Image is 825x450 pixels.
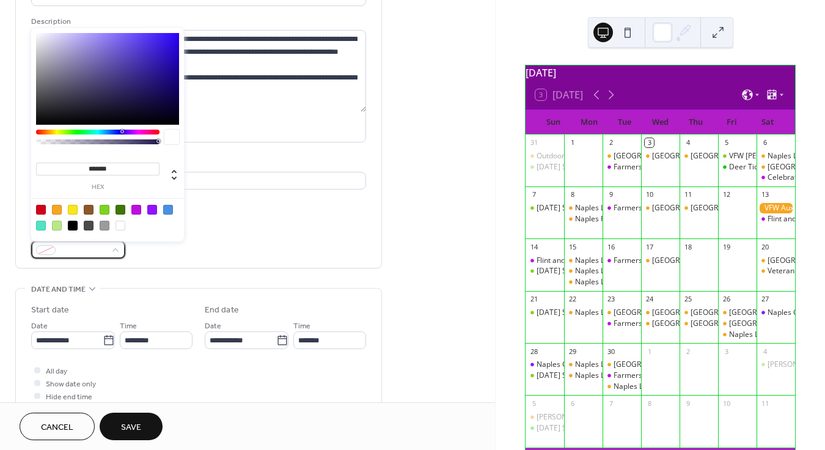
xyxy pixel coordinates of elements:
div: 28 [529,347,538,356]
div: Sun [535,110,571,135]
div: Farmers Market [603,256,641,266]
div: #7ED321 [100,205,109,215]
div: [GEOGRAPHIC_DATA] - [GEOGRAPHIC_DATA] [652,203,806,213]
div: Farmers Market [614,162,669,172]
div: Naples Library - Grape Juice Making [718,330,757,340]
div: 25 [683,295,692,304]
div: 20 [760,242,769,251]
div: [DATE] Social Happy Hr w/ [PERSON_NAME] [537,162,686,172]
div: 9 [683,399,692,408]
div: Wed [642,110,678,135]
div: Celebrate Naples [757,172,795,183]
div: Naples Library - Grape Tasting [718,308,757,318]
div: [DATE] Social Happy Hr w/ [PERSON_NAME] Cavalier [537,203,716,213]
div: 23 [606,295,615,304]
div: 8 [645,399,654,408]
div: End date [205,304,239,317]
div: 26 [722,295,731,304]
div: Outdoor Yoga [526,151,564,161]
div: [DATE] Social Happy Hour w/ [PERSON_NAME] and [PERSON_NAME] [537,266,768,276]
div: #000000 [68,221,78,231]
span: Cancel [41,421,73,434]
div: 11 [683,190,692,199]
div: Naples Library - Book Club [564,277,603,287]
div: Naples Library - Community Garden Day [641,151,680,161]
div: 7 [606,399,615,408]
div: 12 [722,190,731,199]
div: Farmers Market [603,162,641,172]
div: Naples Library - Mahjong [641,256,680,266]
div: Naples Library - Chair Yoga [575,203,668,213]
div: [GEOGRAPHIC_DATA] - Grape Walk History [652,319,798,329]
div: Mon [571,110,606,135]
div: #4A90E2 [163,205,173,215]
div: 1 [645,347,654,356]
div: Sunday Social Happy Hr w/ Cap Cooke [526,423,564,433]
div: 3 [722,347,731,356]
div: 2 [606,138,615,147]
div: Naples Library - Gentle Yoga [680,319,718,329]
div: #8B572A [84,205,94,215]
div: [GEOGRAPHIC_DATA] - [GEOGRAPHIC_DATA] [652,308,806,318]
div: 16 [606,242,615,251]
div: 7 [529,190,538,199]
div: Veteran Spouse Meetup [757,266,795,276]
div: 24 [645,295,654,304]
div: #D0021B [36,205,46,215]
div: Naples Library - Book Club [575,277,665,287]
div: 8 [568,190,577,199]
div: [GEOGRAPHIC_DATA] - Gentle Yoga [691,319,812,329]
div: #BD10E0 [131,205,141,215]
div: Farmers Market [603,203,641,213]
div: Naples Library - Resumes Workshop [680,308,718,318]
div: 4 [683,138,692,147]
div: #9B9B9B [100,221,109,231]
span: Hide end time [46,391,92,404]
div: Thu [678,110,714,135]
div: 11 [760,399,769,408]
div: 9 [606,190,615,199]
div: Sunday Social Happy Hour w/ Ric Robertson and Aaron Lipp [526,266,564,276]
div: 4 [760,347,769,356]
div: Hunt Hollow 5K [526,412,564,422]
span: Time [120,320,137,333]
div: Naples Library - Chair Yoga [564,308,603,318]
div: VFW Auxiliary Fishing Tournament [757,203,795,213]
div: Naples Library - Stroke Prevention Presentation [575,371,736,381]
div: Naples Library - Chair Yoga [575,308,668,318]
div: 6 [568,399,577,408]
div: Naples Library - Chair Yoga [564,360,603,370]
div: 1 [568,138,577,147]
div: Naples Library - Stroke Prevention Presentation [564,371,603,381]
div: [GEOGRAPHIC_DATA] - Community Garden Day [652,151,814,161]
div: Naples Grape Festival [757,308,795,318]
div: Naples Library - Chair Yoga [575,256,668,266]
div: 27 [760,295,769,304]
div: #417505 [116,205,125,215]
div: Farmers Market [614,319,669,329]
div: [DATE] [526,65,795,80]
div: 30 [606,347,615,356]
div: [GEOGRAPHIC_DATA] - Senior Social Hr [614,308,748,318]
div: Naples Library - Chair Yoga [575,360,668,370]
div: 14 [529,242,538,251]
div: 18 [683,242,692,251]
div: 17 [645,242,654,251]
div: 10 [722,399,731,408]
div: [DATE] Social Happy Hr w/ [PERSON_NAME] [537,371,686,381]
div: VFW Fish Fry with Ryan Roethel [718,151,757,161]
span: Show date only [46,378,96,391]
div: Start date [31,304,69,317]
button: Save [100,413,163,440]
div: Naples Library - Tech Help [614,382,703,392]
div: #F8E71C [68,205,78,215]
div: Naples Pop Up Pantry [575,214,649,224]
div: 21 [529,295,538,304]
div: Naples Library - PreK Story Time [718,319,757,329]
div: Naples Legion Boot Drive [757,151,795,161]
a: Cancel [20,413,95,440]
div: [PERSON_NAME] Hollow 5K [537,412,629,422]
div: 2 [683,347,692,356]
div: 19 [722,242,731,251]
div: [GEOGRAPHIC_DATA] - Gentle Yoga [691,203,812,213]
